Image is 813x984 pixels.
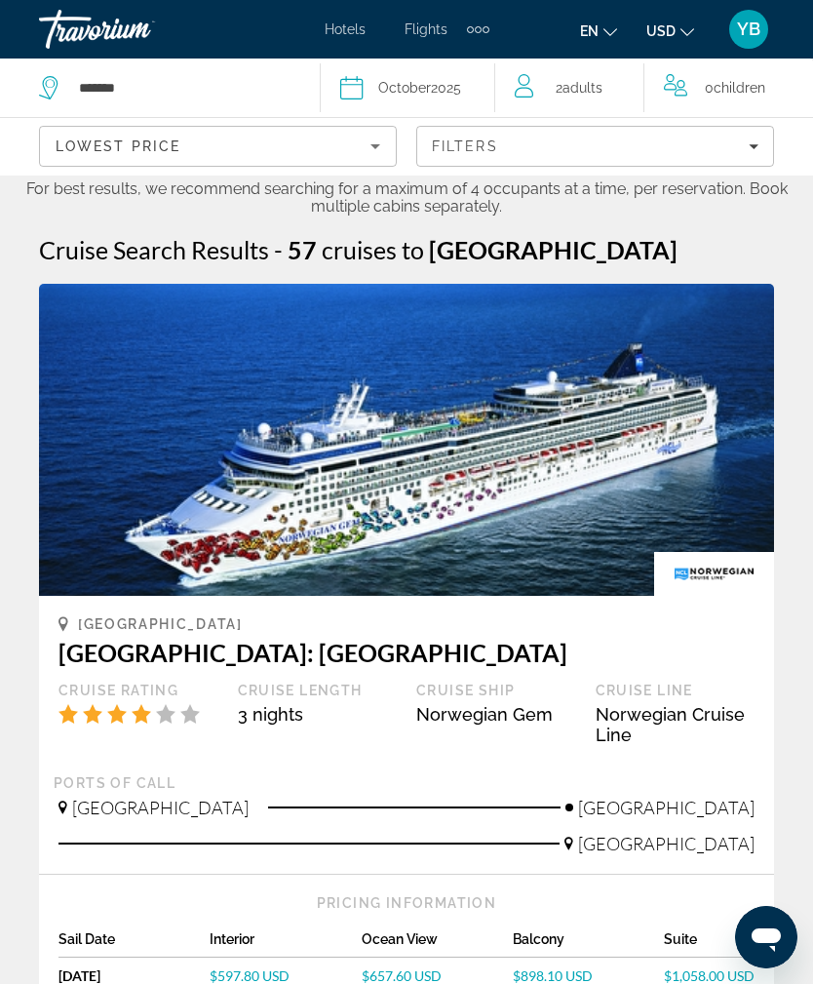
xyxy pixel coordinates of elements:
[714,80,765,96] span: Children
[58,967,210,984] div: [DATE]
[56,135,380,158] mat-select: Sort by
[737,20,760,39] span: YB
[405,21,447,37] a: Flights
[238,682,398,699] div: Cruise Length
[238,704,398,725] div: 3 nights
[705,74,765,101] span: 0
[416,704,576,725] div: Norwegian Gem
[723,9,774,50] button: User Menu
[340,59,475,117] button: Select cruise date
[580,23,599,39] span: en
[325,21,366,37] a: Hotels
[378,80,431,96] span: October
[556,74,602,101] span: 2
[513,967,593,984] span: $898.10 USD
[58,638,755,667] h3: [GEOGRAPHIC_DATA]: [GEOGRAPHIC_DATA]
[596,704,755,745] div: Norwegian Cruise Line
[362,967,442,984] span: $657.60 USD
[562,80,602,96] span: Adults
[513,931,664,958] div: Balcony
[39,284,774,596] img: Bahamas: Grand Bahamas Island
[416,682,576,699] div: Cruise Ship
[210,931,361,958] div: Interior
[78,616,243,632] span: [GEOGRAPHIC_DATA]
[39,235,269,264] h1: Cruise Search Results
[664,931,755,958] div: Suite
[432,138,498,154] span: Filters
[39,4,234,55] a: Travorium
[210,967,290,984] span: $597.80 USD
[664,967,755,984] a: $1,058.00 USD
[54,774,759,792] div: Ports of call
[274,235,283,264] span: -
[362,931,513,958] div: Ocean View
[56,138,180,154] span: Lowest Price
[596,682,755,699] div: Cruise Line
[467,14,489,45] button: Extra navigation items
[210,967,361,984] a: $597.80 USD
[322,235,424,264] span: cruises to
[416,126,774,167] button: Filters
[580,17,617,45] button: Change language
[646,17,694,45] button: Change currency
[429,235,677,264] span: [GEOGRAPHIC_DATA]
[378,74,461,101] div: 2025
[362,967,513,984] a: $657.60 USD
[735,906,797,968] iframe: Кнопка для запуску вікна повідомлень
[495,59,813,117] button: Travelers: 2 adults, 0 children
[578,833,755,854] span: [GEOGRAPHIC_DATA]
[513,967,664,984] a: $898.10 USD
[72,797,249,818] span: [GEOGRAPHIC_DATA]
[58,894,755,912] div: Pricing Information
[58,931,210,958] div: Sail Date
[646,23,676,39] span: USD
[654,552,774,596] img: Cruise company logo
[578,797,755,818] span: [GEOGRAPHIC_DATA]
[288,235,317,264] span: 57
[58,682,218,699] div: Cruise Rating
[77,73,300,102] input: Select cruise destination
